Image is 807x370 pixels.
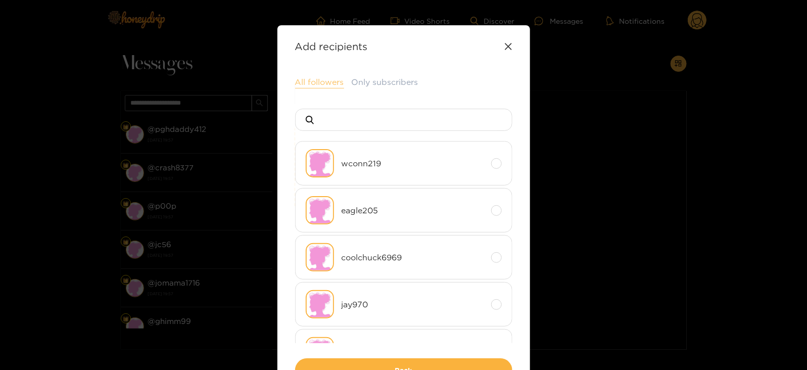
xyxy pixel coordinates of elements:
img: no-avatar.png [306,290,334,318]
button: Only subscribers [352,76,418,88]
strong: Add recipients [295,40,368,52]
span: wconn219 [342,158,484,169]
span: jay970 [342,299,484,310]
button: All followers [295,76,344,88]
img: no-avatar.png [306,196,334,224]
img: no-avatar.png [306,149,334,177]
span: eagle205 [342,205,484,216]
img: no-avatar.png [306,243,334,271]
span: coolchuck6969 [342,252,484,263]
img: no-avatar.png [306,337,334,365]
